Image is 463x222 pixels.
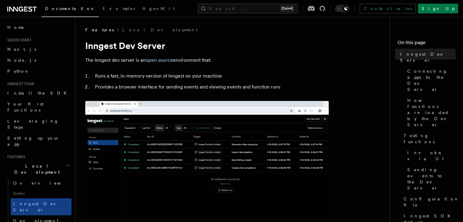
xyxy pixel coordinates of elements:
h4: On this page [398,39,456,49]
span: Quick start [5,38,31,43]
span: Setting up your app [7,136,60,147]
a: AgentKit [139,2,178,16]
span: Inngest Dev Server [13,201,65,212]
span: Inngest tour [5,82,34,86]
button: Toggle dark mode [335,5,350,12]
a: open source [146,57,173,63]
span: Invoke via UI [407,150,456,162]
span: Your first Functions [7,102,44,113]
span: How functions are loaded by the Dev Server [407,97,456,128]
span: Guides [11,189,72,198]
a: Home [5,22,72,33]
span: Local Development [5,163,66,175]
a: Connecting apps to the Dev Server [405,66,456,95]
li: Runs a fast, in-memory version of Inngest on your machine [93,72,329,80]
span: Connecting apps to the Dev Server [407,68,456,92]
p: The Inngest dev server is an environment that: [85,56,329,64]
a: Next.js [5,44,72,55]
span: Examples [103,6,135,11]
a: Configuration file [401,193,456,210]
span: Sending events to the Dev Server [407,167,456,191]
li: Provides a browser interface for sending events and viewing events and function runs [93,83,329,91]
button: Search...Ctrl+K [198,4,298,13]
span: Testing functions [404,133,456,145]
h1: Inngest Dev Server [85,40,329,51]
span: Configuration file [404,196,459,208]
a: Sign Up [418,4,458,13]
button: Local Development [5,161,72,178]
a: Setting up your app [5,133,72,150]
a: Examples [99,2,139,16]
a: Node.js [5,55,72,66]
a: Testing functions [401,130,456,147]
span: Features [85,27,114,33]
a: Install the SDK [5,88,72,99]
span: Home [7,24,24,30]
a: Your first Functions [5,99,72,116]
span: Install the SDK [7,91,70,95]
a: Inngest Dev Server [398,49,456,66]
a: How functions are loaded by the Dev Server [405,95,456,130]
span: Python [7,69,30,74]
span: Node.js [7,58,36,63]
a: Python [5,66,72,77]
a: Sending events to the Dev Server [405,164,456,193]
a: Contact sales [360,4,416,13]
span: Inngest Dev Server [400,51,456,63]
span: Features [5,154,25,159]
a: Inngest Dev Server [11,198,72,215]
span: Documentation [45,6,95,11]
a: Invoke via UI [405,147,456,164]
kbd: Ctrl+K [280,5,294,12]
span: Leveraging Steps [7,119,59,130]
a: Overview [11,178,72,189]
span: AgentKit [142,6,175,11]
span: Next.js [7,47,36,52]
a: Local Development [122,27,198,33]
span: Overview [13,181,76,186]
a: Leveraging Steps [5,116,72,133]
a: Documentation [41,2,99,17]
